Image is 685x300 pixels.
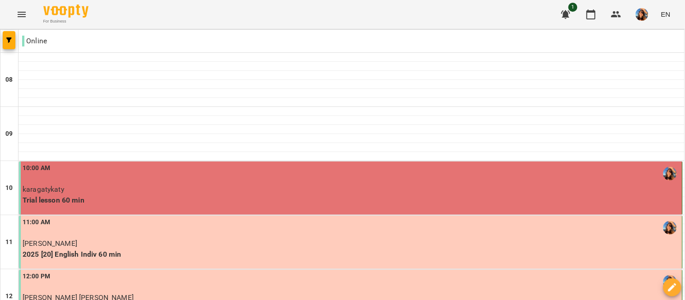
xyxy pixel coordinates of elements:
p: Online [22,36,47,46]
h6: 09 [5,129,13,139]
span: [PERSON_NAME] [23,239,77,248]
label: 11:00 AM [23,217,50,227]
h6: 10 [5,183,13,193]
img: Вербова Єлизавета Сергіївна (а) [663,167,677,180]
img: Voopty Logo [43,5,89,18]
img: Вербова Єлизавета Сергіївна (а) [663,275,677,289]
span: EN [661,9,671,19]
h6: 11 [5,237,13,247]
img: a3cfe7ef423bcf5e9dc77126c78d7dbf.jpg [636,8,648,21]
img: Вербова Єлизавета Сергіївна (а) [663,221,677,235]
span: For Business [43,18,89,24]
label: 10:00 AM [23,163,50,173]
label: 12:00 PM [23,272,50,282]
span: karagatykaty [23,185,64,194]
h6: 08 [5,75,13,85]
span: 1 [569,3,578,12]
button: EN [657,6,674,23]
p: Trial lesson 60 min [23,195,680,206]
button: Menu [11,4,33,25]
p: 2025 [20] English Indiv 60 min [23,249,680,260]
